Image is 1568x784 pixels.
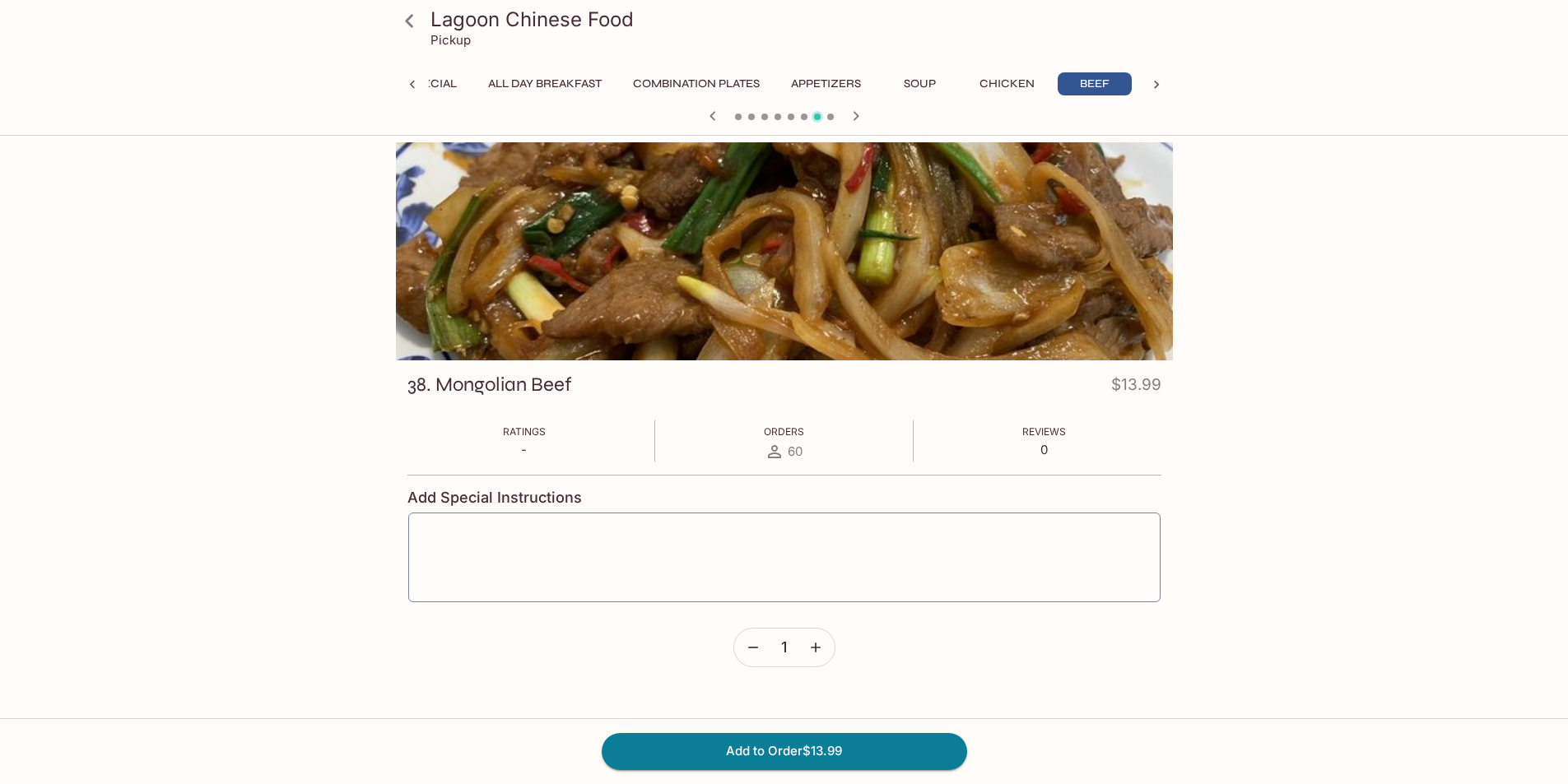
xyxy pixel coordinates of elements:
h4: $13.99 [1111,372,1161,404]
h3: 38. Mongolian Beef [407,372,571,397]
p: 0 [1022,442,1066,457]
p: - [503,442,546,457]
h4: Add Special Instructions [407,489,1161,507]
button: Chicken [970,72,1045,95]
span: Orders [764,425,804,438]
span: 60 [788,443,803,459]
button: Appetizers [782,72,870,95]
span: Ratings [503,425,546,438]
p: Pickup [430,32,471,48]
span: 1 [781,638,787,656]
h3: Lagoon Chinese Food [430,7,1166,32]
button: Add to Order$13.99 [602,733,967,769]
div: 38. Mongolian Beef [396,142,1173,360]
span: Reviews [1022,425,1066,438]
button: Beef [1058,72,1132,95]
button: Soup [883,72,957,95]
button: All Day Breakfast [479,72,611,95]
button: Combination Plates [624,72,769,95]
